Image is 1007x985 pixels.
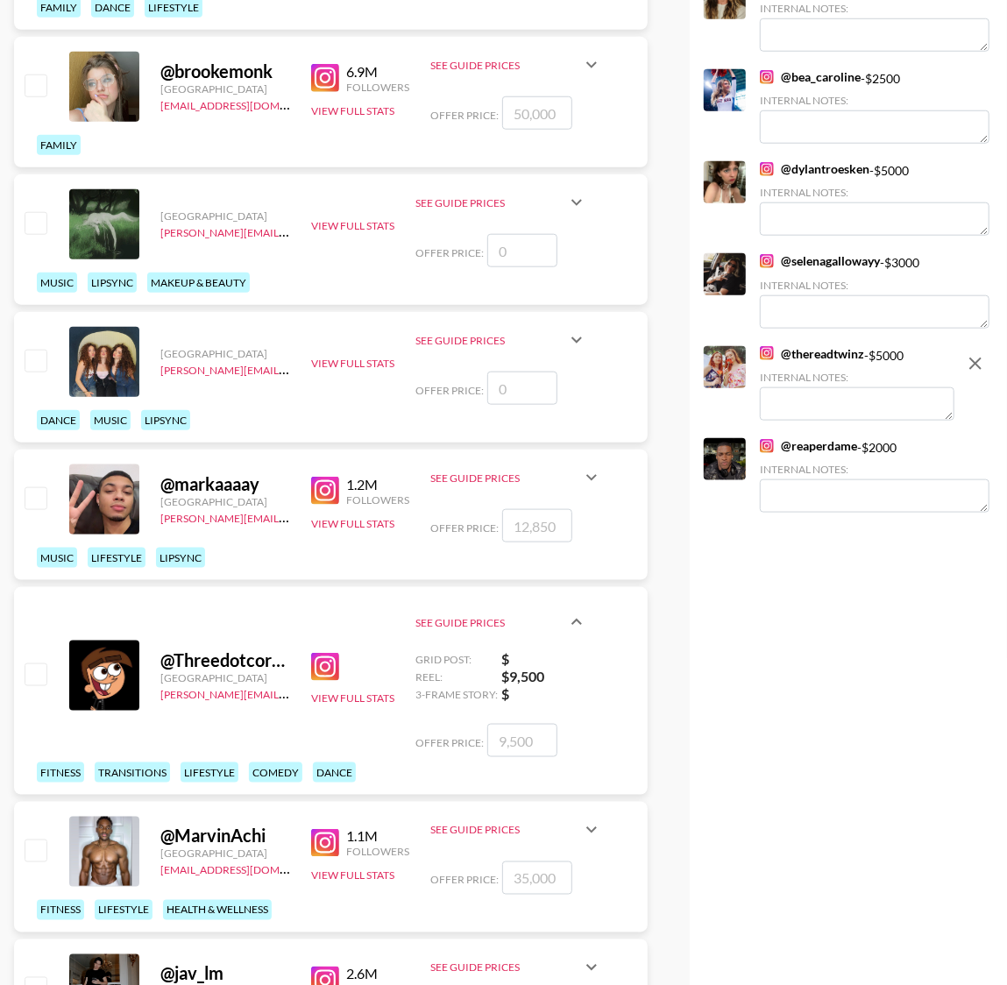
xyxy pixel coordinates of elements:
button: View Full Stats [311,869,394,882]
img: Instagram [311,64,339,92]
a: [EMAIL_ADDRESS][DOMAIN_NAME] [160,861,337,877]
div: Followers [346,493,409,507]
div: [GEOGRAPHIC_DATA] [160,847,290,861]
div: lifestyle [88,548,145,568]
div: - $ 2500 [760,69,989,144]
div: @ brookemonk [160,60,290,82]
div: music [37,548,77,568]
div: See Guide Prices [415,319,587,361]
img: Instagram [760,439,774,453]
img: Instagram [311,477,339,505]
div: - $ 3000 [760,253,989,328]
div: See Guide Prices [430,457,602,499]
input: 0 [487,372,557,405]
strong: $ [501,685,587,703]
button: View Full Stats [311,517,394,530]
div: - $ 2000 [760,438,989,513]
strong: $ 9,500 [501,668,587,685]
div: family [37,135,81,155]
img: Instagram [311,829,339,857]
div: @ markaaaay [160,473,290,495]
div: See Guide Prices [415,594,587,650]
button: View Full Stats [311,357,394,370]
img: Instagram [760,162,774,176]
div: See Guide Prices [430,471,581,485]
div: See Guide Prices [415,334,566,347]
div: See Guide Prices [415,181,587,223]
a: @dylantroesken [760,161,869,177]
div: lipsync [141,410,190,430]
div: [GEOGRAPHIC_DATA] [160,347,290,360]
div: See Guide Prices [430,824,581,837]
div: fitness [37,762,84,783]
img: Instagram [760,346,774,360]
div: Internal Notes: [760,371,954,384]
span: Offer Price: [430,109,499,122]
div: transitions [95,762,170,783]
button: View Full Stats [311,219,394,232]
a: [PERSON_NAME][EMAIL_ADDRESS][DOMAIN_NAME] [160,360,420,377]
div: music [90,410,131,430]
div: lipsync [88,273,137,293]
button: View Full Stats [311,691,394,705]
div: 1.1M [346,828,409,846]
button: View Full Stats [311,104,394,117]
div: Internal Notes: [760,186,989,199]
div: [GEOGRAPHIC_DATA] [160,671,290,684]
div: lifestyle [95,900,152,920]
div: lifestyle [181,762,238,783]
div: See Guide Prices [415,616,566,629]
span: Offer Price: [415,736,484,749]
input: 9,500 [487,724,557,757]
a: @selenagallowayy [760,253,880,269]
div: 2.6M [346,966,409,983]
span: Offer Price: [415,384,484,397]
div: See Guide Prices [415,196,566,209]
div: Internal Notes: [760,94,989,107]
div: 6.9M [346,63,409,81]
span: Offer Price: [430,874,499,887]
div: Internal Notes: [760,2,989,15]
span: Offer Price: [415,246,484,259]
div: fitness [37,900,84,920]
img: Instagram [760,70,774,84]
span: Reel: [415,670,498,684]
div: See Guide Prices [430,44,602,86]
div: Internal Notes: [760,463,989,476]
div: @ jav_lm [160,963,290,985]
input: 50,000 [502,96,572,130]
div: @ Threedotcorey [160,649,290,671]
div: See Guide Prices [430,809,602,851]
div: - $ 5000 [760,346,954,421]
button: remove [958,346,993,381]
div: music [37,273,77,293]
div: comedy [249,762,302,783]
span: 3-Frame Story: [415,688,498,701]
div: dance [37,410,80,430]
div: Internal Notes: [760,279,989,292]
strong: $ [501,650,587,668]
div: makeup & beauty [147,273,250,293]
div: See Guide Prices [430,59,581,72]
div: health & wellness [163,900,272,920]
div: lipsync [156,548,205,568]
div: [GEOGRAPHIC_DATA] [160,82,290,96]
a: @bea_caroline [760,69,861,85]
a: [PERSON_NAME][EMAIL_ADDRESS][DOMAIN_NAME] [160,223,420,239]
a: @thereadtwinz [760,346,864,362]
a: [EMAIL_ADDRESS][DOMAIN_NAME] [160,96,337,112]
input: 35,000 [502,861,572,895]
a: [PERSON_NAME][EMAIL_ADDRESS][PERSON_NAME][PERSON_NAME][DOMAIN_NAME] [160,684,586,701]
div: dance [313,762,356,783]
a: [PERSON_NAME][EMAIL_ADDRESS][DOMAIN_NAME] [160,508,420,525]
div: [GEOGRAPHIC_DATA] [160,495,290,508]
span: Grid Post: [415,653,498,666]
div: Followers [346,846,409,859]
span: Offer Price: [430,521,499,535]
a: @reaperdame [760,438,857,454]
div: - $ 5000 [760,161,989,236]
input: 12,850 [502,509,572,542]
input: 0 [487,234,557,267]
div: Followers [346,81,409,94]
img: Instagram [311,653,339,681]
